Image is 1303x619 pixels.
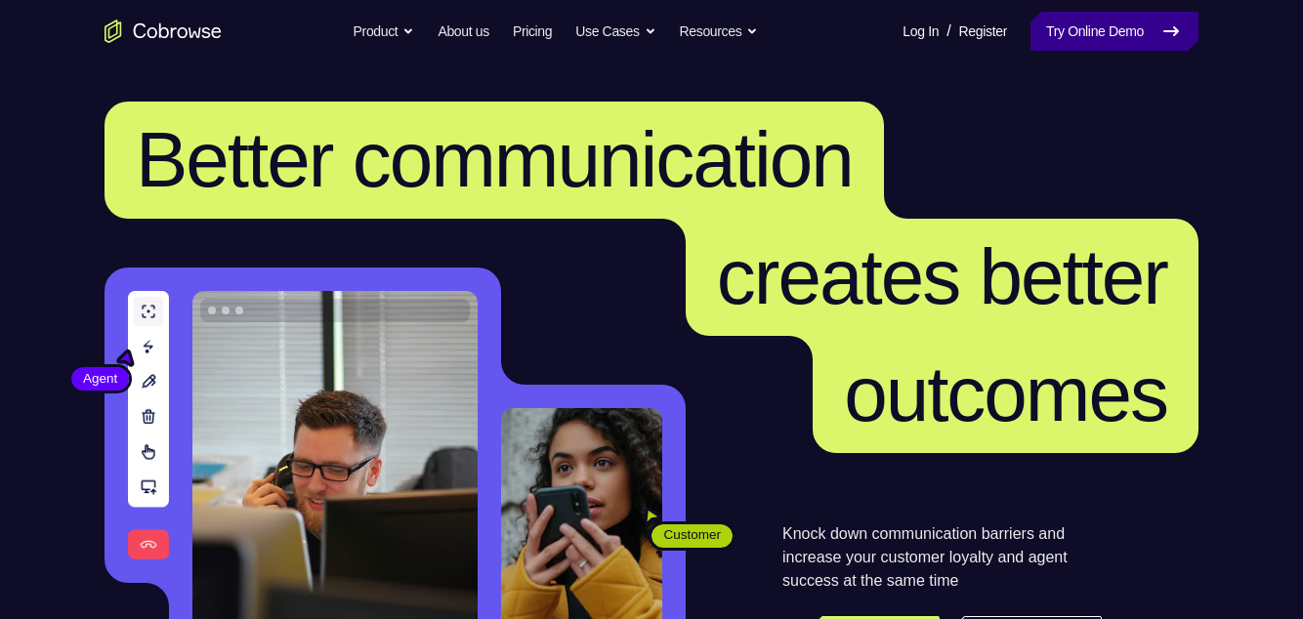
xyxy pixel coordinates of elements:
span: / [946,20,950,43]
span: Better communication [136,116,853,203]
button: Product [354,12,415,51]
a: Pricing [513,12,552,51]
a: About us [438,12,488,51]
button: Use Cases [575,12,655,51]
p: Knock down communication barriers and increase your customer loyalty and agent success at the sam... [782,522,1102,593]
a: Register [959,12,1007,51]
a: Log In [903,12,939,51]
span: outcomes [844,351,1167,437]
span: creates better [717,233,1167,320]
a: Try Online Demo [1030,12,1198,51]
a: Go to the home page [105,20,222,43]
button: Resources [680,12,759,51]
